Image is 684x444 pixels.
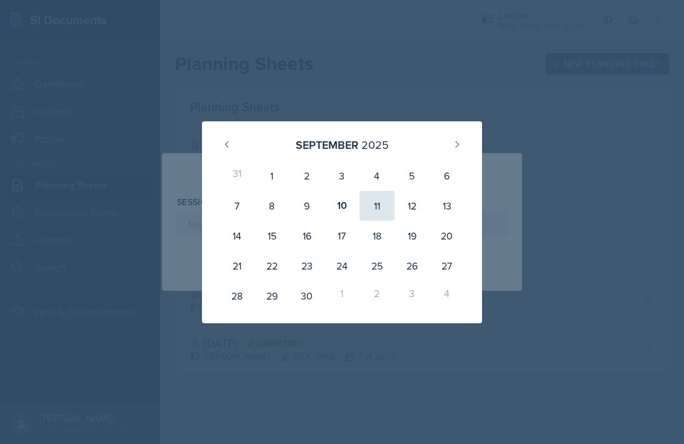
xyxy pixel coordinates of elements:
div: 10 [324,191,360,221]
div: 3 [395,281,430,311]
div: 13 [430,191,465,221]
div: 28 [219,281,254,311]
div: 29 [254,281,289,311]
div: 2 [360,281,395,311]
div: 14 [219,221,254,251]
div: 9 [289,191,324,221]
div: 1 [324,281,360,311]
div: 27 [430,251,465,281]
div: 17 [324,221,360,251]
div: 18 [360,221,395,251]
div: 22 [254,251,289,281]
div: 3 [324,161,360,191]
div: 1 [254,161,289,191]
div: 4 [430,281,465,311]
div: 11 [360,191,395,221]
div: 24 [324,251,360,281]
div: 23 [289,251,324,281]
div: 25 [360,251,395,281]
div: 6 [430,161,465,191]
div: 8 [254,191,289,221]
div: 21 [219,251,254,281]
div: 12 [395,191,430,221]
div: 15 [254,221,289,251]
div: 2 [289,161,324,191]
div: 7 [219,191,254,221]
div: 31 [219,161,254,191]
div: 5 [395,161,430,191]
div: 30 [289,281,324,311]
div: 26 [395,251,430,281]
div: September [296,136,358,153]
div: 20 [430,221,465,251]
div: 4 [360,161,395,191]
div: 19 [395,221,430,251]
div: 2025 [361,136,389,153]
div: 16 [289,221,324,251]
